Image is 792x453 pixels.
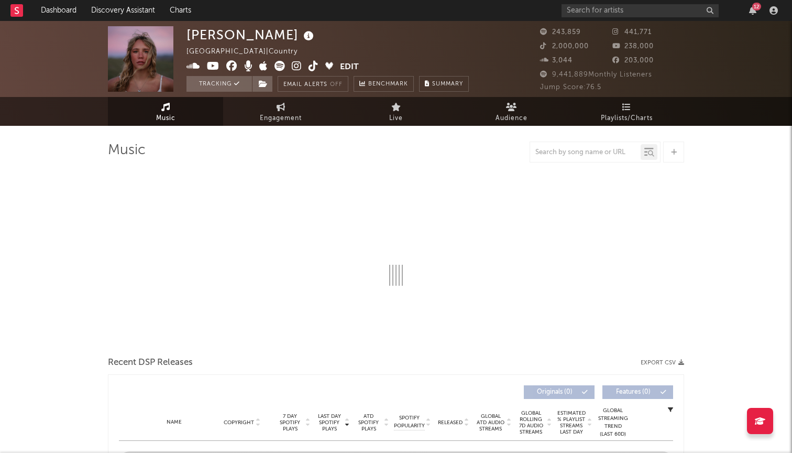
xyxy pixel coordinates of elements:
[476,413,505,432] span: Global ATD Audio Streams
[186,76,252,92] button: Tracking
[186,26,316,44] div: [PERSON_NAME]
[108,97,223,126] a: Music
[540,43,589,50] span: 2,000,000
[330,82,343,88] em: Off
[438,419,463,426] span: Released
[612,29,652,36] span: 441,771
[340,61,359,74] button: Edit
[531,389,579,395] span: Originals ( 0 )
[186,46,310,58] div: [GEOGRAPHIC_DATA] | Country
[276,413,304,432] span: 7 Day Spotify Plays
[140,418,208,426] div: Name
[156,112,175,125] span: Music
[557,410,586,435] span: Estimated % Playlist Streams Last Day
[597,407,629,438] div: Global Streaming Trend (Last 60D)
[516,410,545,435] span: Global Rolling 7D Audio Streams
[752,3,761,10] div: 12
[260,112,302,125] span: Engagement
[224,419,254,426] span: Copyright
[524,385,595,399] button: Originals(0)
[540,57,573,64] span: 3,044
[540,71,652,78] span: 9,441,889 Monthly Listeners
[354,76,414,92] a: Benchmark
[540,84,601,91] span: Jump Score: 76.5
[540,29,581,36] span: 243,859
[278,76,348,92] button: Email AlertsOff
[496,112,527,125] span: Audience
[108,357,193,369] span: Recent DSP Releases
[389,112,403,125] span: Live
[530,148,641,157] input: Search by song name or URL
[223,97,338,126] a: Engagement
[419,76,469,92] button: Summary
[612,43,654,50] span: 238,000
[432,81,463,87] span: Summary
[368,78,408,91] span: Benchmark
[612,57,654,64] span: 203,000
[601,112,653,125] span: Playlists/Charts
[454,97,569,126] a: Audience
[569,97,684,126] a: Playlists/Charts
[641,360,684,366] button: Export CSV
[315,413,343,432] span: Last Day Spotify Plays
[355,413,382,432] span: ATD Spotify Plays
[602,385,673,399] button: Features(0)
[394,414,425,430] span: Spotify Popularity
[609,389,657,395] span: Features ( 0 )
[749,6,756,15] button: 12
[338,97,454,126] a: Live
[562,4,719,17] input: Search for artists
